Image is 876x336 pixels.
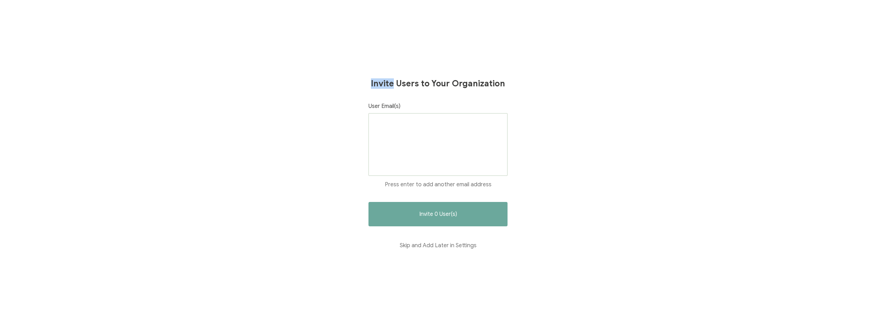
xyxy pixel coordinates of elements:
span: User Email(s) [368,103,400,110]
h1: Invite Users to Your Organization [371,78,505,89]
button: Invite 0 User(s) [368,202,508,226]
span: Press enter to add another email address [385,181,492,188]
button: Skip and Add Later in Settings [368,233,508,258]
iframe: Chat Widget [757,257,876,336]
span: Invite 0 User(s) [419,211,457,217]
